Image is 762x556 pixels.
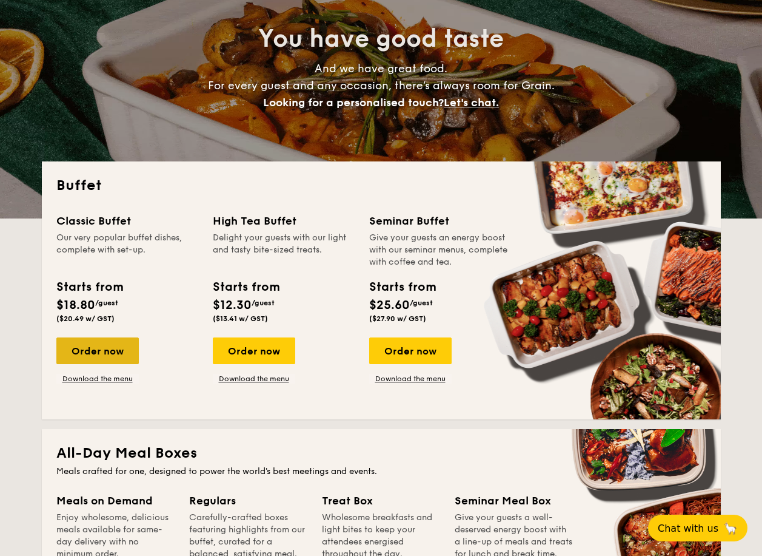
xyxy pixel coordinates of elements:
[95,299,118,307] span: /guest
[213,337,295,364] div: Order now
[263,96,444,109] span: Looking for a personalised touch?
[444,96,499,109] span: Let's chat.
[213,232,355,268] div: Delight your guests with our light and tasty bite-sized treats.
[56,232,198,268] div: Our very popular buffet dishes, complete with set-up.
[56,298,95,313] span: $18.80
[648,515,747,541] button: Chat with us🦙
[56,314,115,323] span: ($20.49 w/ GST)
[369,314,426,323] span: ($27.90 w/ GST)
[369,298,410,313] span: $25.60
[56,374,139,384] a: Download the menu
[369,232,511,268] div: Give your guests an energy boost with our seminar menus, complete with coffee and tea.
[369,374,452,384] a: Download the menu
[213,374,295,384] a: Download the menu
[213,298,252,313] span: $12.30
[213,314,268,323] span: ($13.41 w/ GST)
[189,492,307,509] div: Regulars
[56,466,706,478] div: Meals crafted for one, designed to power the world's best meetings and events.
[213,278,279,296] div: Starts from
[658,523,718,534] span: Chat with us
[56,492,175,509] div: Meals on Demand
[369,212,511,229] div: Seminar Buffet
[56,212,198,229] div: Classic Buffet
[723,521,738,535] span: 🦙
[56,444,706,463] h2: All-Day Meal Boxes
[369,337,452,364] div: Order now
[213,212,355,229] div: High Tea Buffet
[56,176,706,195] h2: Buffet
[56,337,139,364] div: Order now
[322,492,440,509] div: Treat Box
[410,299,433,307] span: /guest
[56,278,122,296] div: Starts from
[455,492,573,509] div: Seminar Meal Box
[208,62,555,109] span: And we have great food. For every guest and any occasion, there’s always room for Grain.
[252,299,275,307] span: /guest
[258,24,504,53] span: You have good taste
[369,278,435,296] div: Starts from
